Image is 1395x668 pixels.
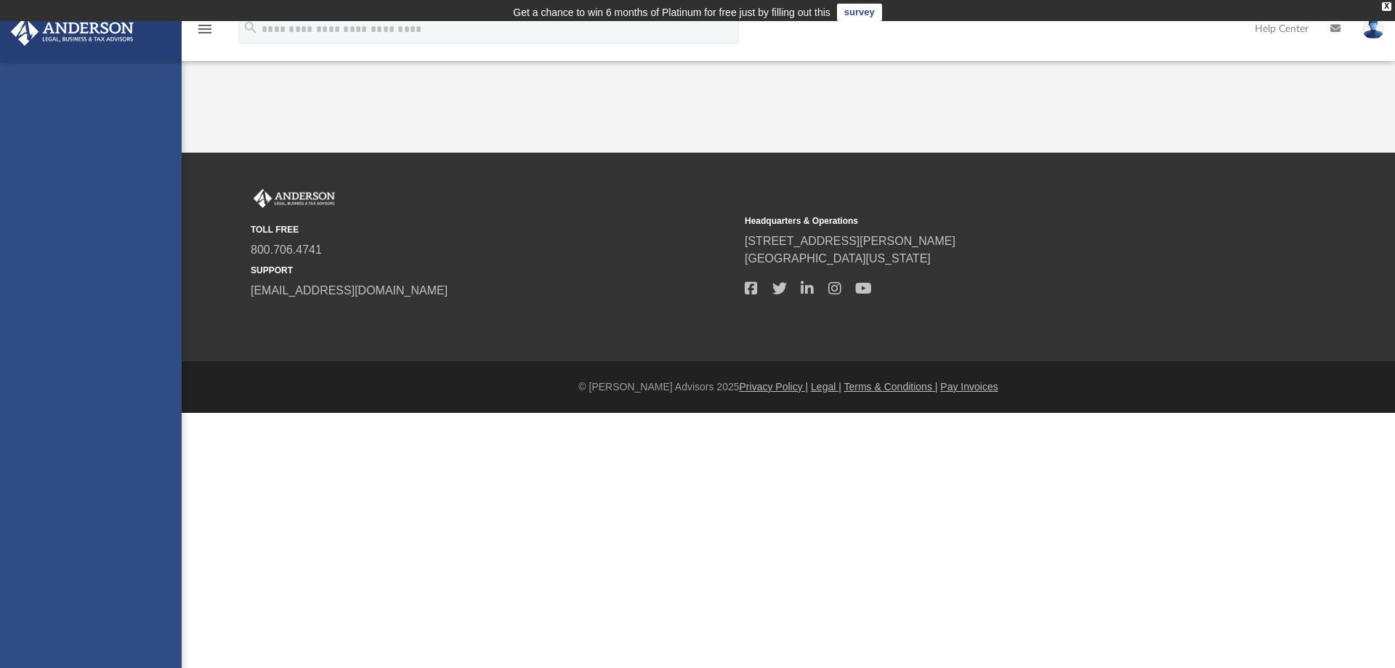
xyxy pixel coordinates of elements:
a: [EMAIL_ADDRESS][DOMAIN_NAME] [251,284,448,297]
small: TOLL FREE [251,223,735,236]
img: User Pic [1362,18,1384,39]
img: Anderson Advisors Platinum Portal [251,189,338,208]
i: search [243,20,259,36]
small: Headquarters & Operations [745,214,1229,228]
a: [STREET_ADDRESS][PERSON_NAME] [745,235,955,247]
a: Privacy Policy | [740,381,809,393]
a: Terms & Conditions | [844,381,938,393]
i: menu [196,20,214,38]
img: Anderson Advisors Platinum Portal [7,17,138,46]
a: survey [837,4,882,21]
a: Legal | [811,381,841,393]
a: Pay Invoices [940,381,998,393]
div: Get a chance to win 6 months of Platinum for free just by filling out this [513,4,830,21]
div: © [PERSON_NAME] Advisors 2025 [182,379,1395,395]
small: SUPPORT [251,264,735,277]
div: close [1382,2,1391,11]
a: menu [196,28,214,38]
a: 800.706.4741 [251,244,322,256]
a: [GEOGRAPHIC_DATA][US_STATE] [745,252,931,265]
